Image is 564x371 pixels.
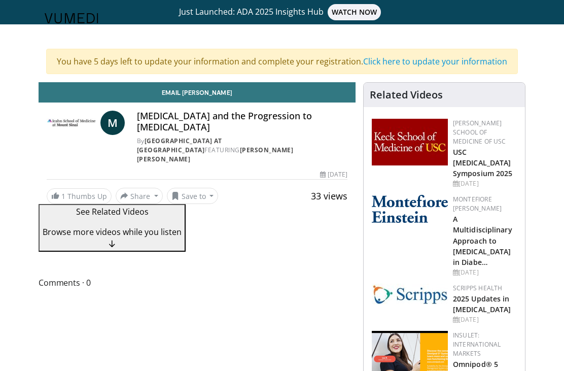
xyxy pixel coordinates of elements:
img: VuMedi Logo [45,13,98,23]
a: A Multidisciplinary Approach to [MEDICAL_DATA] in Diabe… [453,214,512,266]
h4: [MEDICAL_DATA] and the Progression to [MEDICAL_DATA] [137,111,347,132]
div: [DATE] [453,179,517,188]
a: M [100,111,125,135]
button: See Related Videos Browse more videos while you listen [39,204,186,252]
h2: A Multidisciplinary Approach to Peripheral Arterial Disease in Diabetic Foot Ulcer [453,213,517,267]
div: [DATE] [453,268,517,277]
span: 33 views [311,190,347,202]
a: 2025 Updates in [MEDICAL_DATA] [453,294,511,314]
div: You have 5 days left to update your information and complete your registration. [46,49,518,74]
a: Click here to update your information [363,56,507,67]
a: [PERSON_NAME] School of Medicine of USC [453,119,506,146]
a: Montefiore [PERSON_NAME] [453,195,502,213]
a: Insulet: International Markets [453,331,501,358]
span: Comments 0 [39,276,356,289]
a: Email [PERSON_NAME] [39,82,356,103]
button: Save to [167,188,219,204]
div: [DATE] [320,170,347,179]
img: b0142b4c-93a1-4b58-8f91-5265c282693c.png.150x105_q85_autocrop_double_scale_upscale_version-0.2.png [372,195,448,223]
img: Icahn School of Medicine at Mount Sinai [47,111,96,135]
div: [DATE] [453,315,517,324]
a: [PERSON_NAME] [PERSON_NAME] [137,146,294,163]
div: By FEATURING [137,137,347,164]
button: Share [116,188,163,204]
img: c9f2b0b7-b02a-4276-a72a-b0cbb4230bc1.jpg.150x105_q85_autocrop_double_scale_upscale_version-0.2.jpg [372,284,448,305]
p: See Related Videos [43,206,182,218]
img: 7b941f1f-d101-407a-8bfa-07bd47db01ba.png.150x105_q85_autocrop_double_scale_upscale_version-0.2.jpg [372,119,448,165]
span: Browse more videos while you listen [43,226,182,238]
a: USC [MEDICAL_DATA] Symposium 2025 [453,147,512,178]
a: Scripps Health [453,284,502,292]
span: 1 [61,191,65,201]
h4: Related Videos [370,89,443,101]
a: 1 Thumbs Up [47,188,112,204]
a: [GEOGRAPHIC_DATA] at [GEOGRAPHIC_DATA] [137,137,222,154]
